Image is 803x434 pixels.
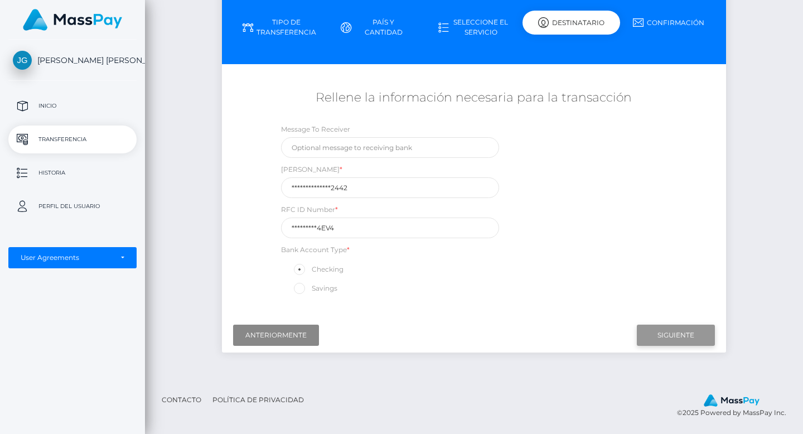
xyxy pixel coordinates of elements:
[281,137,500,158] input: Optional message to receiving bank
[23,9,122,31] img: MassPay
[281,177,500,198] input: 18 digits
[8,247,137,268] button: User Agreements
[281,124,350,134] label: Message To Receiver
[523,11,620,35] div: Destinatario
[157,391,206,408] a: Contacto
[677,394,795,418] div: © 2025 Powered by MassPay Inc.
[13,131,132,148] p: Transferencia
[292,262,344,277] label: Checking
[281,165,342,175] label: [PERSON_NAME]
[704,394,760,407] img: MassPay
[8,159,137,187] a: Historia
[13,198,132,215] p: Perfil del usuario
[292,281,337,296] label: Savings
[620,13,718,32] a: Confirmación
[328,13,425,42] a: País y cantidad
[8,55,137,65] span: [PERSON_NAME] [PERSON_NAME]
[8,192,137,220] a: Perfil del usuario
[8,92,137,120] a: Inicio
[21,253,112,262] div: User Agreements
[13,98,132,114] p: Inicio
[13,165,132,181] p: Historia
[425,13,523,42] a: Seleccione el servicio
[281,205,338,215] label: RFC ID Number
[281,245,350,255] label: Bank Account Type
[8,126,137,153] a: Transferencia
[230,13,328,42] a: Tipo de transferencia
[233,325,319,346] input: Anteriormente
[281,218,500,238] input: 12-13 alphanumeric values
[637,325,715,346] input: Siguiente
[230,89,717,107] h5: Rellene la información necesaria para la transacción
[208,391,308,408] a: Política de privacidad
